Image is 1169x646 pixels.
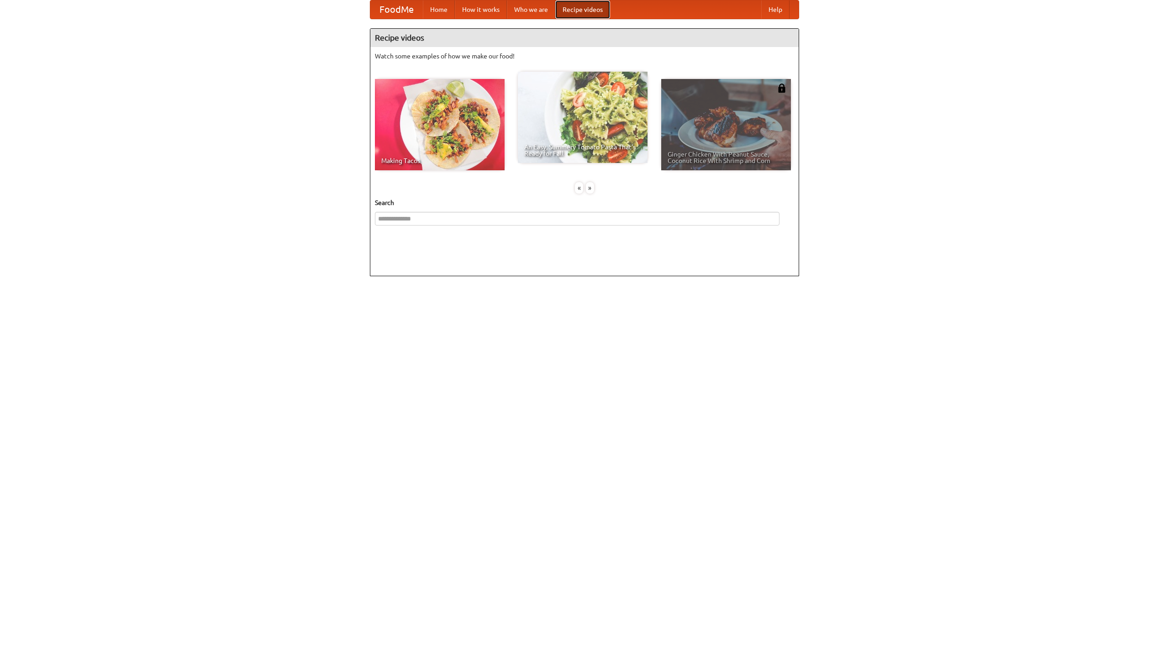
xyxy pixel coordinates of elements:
a: An Easy, Summery Tomato Pasta That's Ready for Fall [518,72,648,163]
img: 483408.png [777,84,786,93]
div: « [575,182,583,194]
a: Making Tacos [375,79,505,170]
span: Making Tacos [381,158,498,164]
a: FoodMe [370,0,423,19]
a: Help [761,0,790,19]
a: How it works [455,0,507,19]
a: Recipe videos [555,0,610,19]
a: Home [423,0,455,19]
a: Who we are [507,0,555,19]
div: » [586,182,594,194]
h5: Search [375,198,794,207]
span: An Easy, Summery Tomato Pasta That's Ready for Fall [524,144,641,157]
h4: Recipe videos [370,29,799,47]
p: Watch some examples of how we make our food! [375,52,794,61]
